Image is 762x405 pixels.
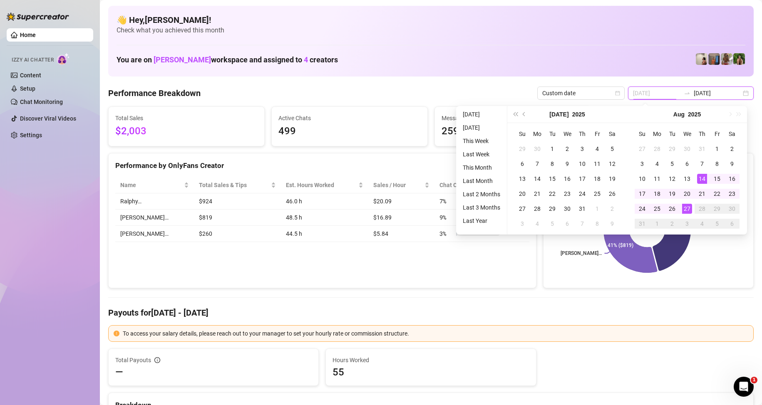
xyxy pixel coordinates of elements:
[547,174,557,184] div: 15
[577,174,587,184] div: 17
[697,144,707,154] div: 31
[607,219,617,229] div: 9
[695,126,710,141] th: Th
[712,144,722,154] div: 1
[12,56,54,64] span: Izzy AI Chatter
[532,219,542,229] div: 4
[123,329,748,338] div: To access your salary details, please reach out to your manager to set your hourly rate or commis...
[515,186,530,201] td: 2025-07-20
[530,126,545,141] th: Mo
[439,229,453,238] span: 3 %
[562,219,572,229] div: 6
[665,216,680,231] td: 2025-09-02
[635,171,650,186] td: 2025-08-10
[635,201,650,216] td: 2025-08-24
[575,156,590,171] td: 2025-07-10
[57,53,70,65] img: AI Chatter
[697,189,707,199] div: 21
[562,159,572,169] div: 9
[115,356,151,365] span: Total Payouts
[459,136,504,146] li: This Week
[712,174,722,184] div: 15
[592,174,602,184] div: 18
[607,204,617,214] div: 2
[727,159,737,169] div: 9
[459,123,504,133] li: [DATE]
[545,171,560,186] td: 2025-07-15
[542,87,620,99] span: Custom date
[712,189,722,199] div: 22
[459,149,504,159] li: Last Week
[547,204,557,214] div: 29
[575,186,590,201] td: 2025-07-24
[194,193,281,210] td: $924
[530,141,545,156] td: 2025-06-30
[650,186,665,201] td: 2025-08-18
[637,174,647,184] div: 10
[515,201,530,216] td: 2025-07-27
[108,87,201,99] h4: Performance Breakdown
[684,90,690,96] span: to
[605,216,620,231] td: 2025-08-09
[607,189,617,199] div: 26
[590,186,605,201] td: 2025-07-25
[115,210,194,226] td: [PERSON_NAME]…
[154,55,211,64] span: [PERSON_NAME]
[695,171,710,186] td: 2025-08-14
[20,85,35,92] a: Setup
[710,141,725,156] td: 2025-08-01
[682,144,692,154] div: 30
[637,219,647,229] div: 31
[547,189,557,199] div: 22
[696,53,707,65] img: Ralphy
[650,201,665,216] td: 2025-08-25
[682,159,692,169] div: 6
[439,213,453,222] span: 9 %
[560,250,602,256] text: [PERSON_NAME]…
[442,123,584,139] span: 2590
[727,219,737,229] div: 6
[682,219,692,229] div: 3
[652,189,662,199] div: 18
[515,156,530,171] td: 2025-07-06
[459,176,504,186] li: Last Month
[560,201,575,216] td: 2025-07-30
[708,53,720,65] img: Wayne
[434,177,529,193] th: Chat Conversion
[114,331,119,336] span: exclamation-circle
[368,210,434,226] td: $16.89
[725,216,740,231] td: 2025-09-06
[682,204,692,214] div: 27
[697,204,707,214] div: 28
[712,159,722,169] div: 8
[532,144,542,154] div: 30
[590,201,605,216] td: 2025-08-01
[727,144,737,154] div: 2
[652,159,662,169] div: 4
[517,174,527,184] div: 13
[667,189,677,199] div: 19
[560,126,575,141] th: We
[680,186,695,201] td: 2025-08-20
[511,106,520,123] button: Last year (Control + left)
[532,174,542,184] div: 14
[607,144,617,154] div: 5
[607,174,617,184] div: 19
[368,177,434,193] th: Sales / Hour
[680,171,695,186] td: 2025-08-13
[20,72,41,79] a: Content
[695,156,710,171] td: 2025-08-07
[562,174,572,184] div: 16
[562,204,572,214] div: 30
[575,201,590,216] td: 2025-07-31
[547,144,557,154] div: 1
[20,99,63,105] a: Chat Monitoring
[684,90,690,96] span: swap-right
[547,219,557,229] div: 5
[115,365,123,379] span: —
[530,186,545,201] td: 2025-07-21
[682,189,692,199] div: 20
[725,186,740,201] td: 2025-08-23
[650,126,665,141] th: Mo
[575,126,590,141] th: Th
